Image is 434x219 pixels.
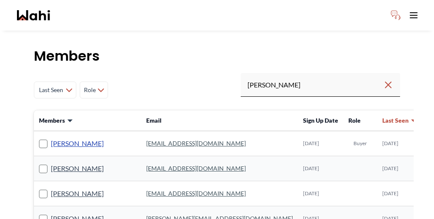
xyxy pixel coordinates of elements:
td: [DATE] [377,156,422,181]
h1: Members [34,48,400,65]
a: [EMAIL_ADDRESS][DOMAIN_NAME] [146,190,246,197]
span: Last Seen [382,116,409,125]
a: Wahi homepage [17,10,50,20]
button: Clear search [383,77,393,93]
input: Search input [248,77,383,93]
td: [DATE] [298,181,343,206]
button: Toggle open navigation menu [405,7,422,24]
span: Role [348,117,361,124]
span: Role [83,82,96,98]
a: [EMAIL_ADDRESS][DOMAIN_NAME] [146,140,246,147]
a: [PERSON_NAME] [51,188,104,199]
span: Buyer [353,140,367,147]
td: [DATE] [377,131,422,156]
td: [DATE] [298,156,343,181]
a: [PERSON_NAME] [51,138,104,149]
span: Members [39,116,65,125]
a: [EMAIL_ADDRESS][DOMAIN_NAME] [146,165,246,172]
td: [DATE] [377,181,422,206]
span: Sign Up Date [303,117,338,124]
button: Members [39,116,73,125]
td: [DATE] [298,131,343,156]
a: [PERSON_NAME] [51,163,104,174]
button: Last Seen [382,116,417,125]
span: Last Seen [38,82,64,98]
span: Email [146,117,161,124]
